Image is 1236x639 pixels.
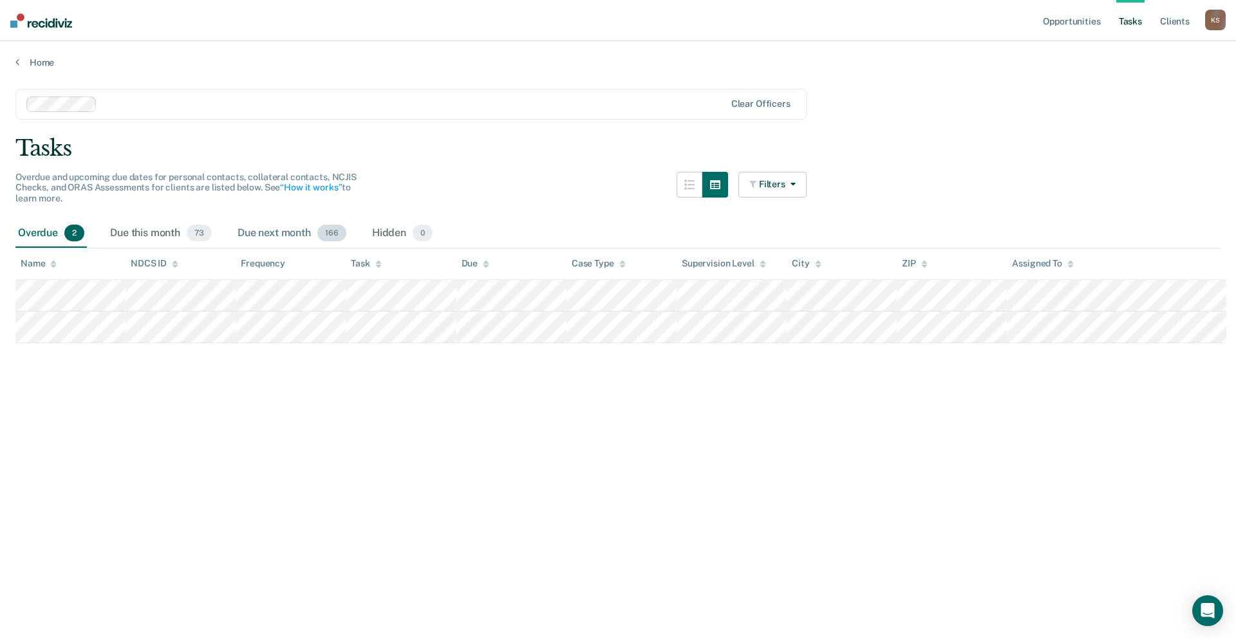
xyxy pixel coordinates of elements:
div: Assigned To [1012,258,1073,269]
img: Recidiviz [10,14,72,28]
div: ZIP [902,258,928,269]
div: Clear officers [731,98,791,109]
div: City [792,258,821,269]
div: Overdue2 [15,219,87,248]
div: Tasks [15,135,1221,162]
div: Task [351,258,381,269]
span: 73 [187,225,212,241]
div: Due next month166 [235,219,349,248]
span: 0 [413,225,433,241]
div: Supervision Level [682,258,766,269]
div: Due [462,258,490,269]
div: NDCS ID [131,258,178,269]
a: Home [15,57,1221,68]
button: Filters [738,172,807,198]
span: Overdue and upcoming due dates for personal contacts, collateral contacts, NCJIS Checks, and ORAS... [15,172,357,204]
button: KS [1205,10,1226,30]
div: Open Intercom Messenger [1192,595,1223,626]
div: K S [1205,10,1226,30]
div: Case Type [572,258,626,269]
a: “How it works” [280,182,342,192]
div: Due this month73 [108,219,214,248]
div: Hidden0 [370,219,435,248]
span: 2 [64,225,84,241]
div: Name [21,258,57,269]
span: 166 [317,225,346,241]
div: Frequency [241,258,285,269]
